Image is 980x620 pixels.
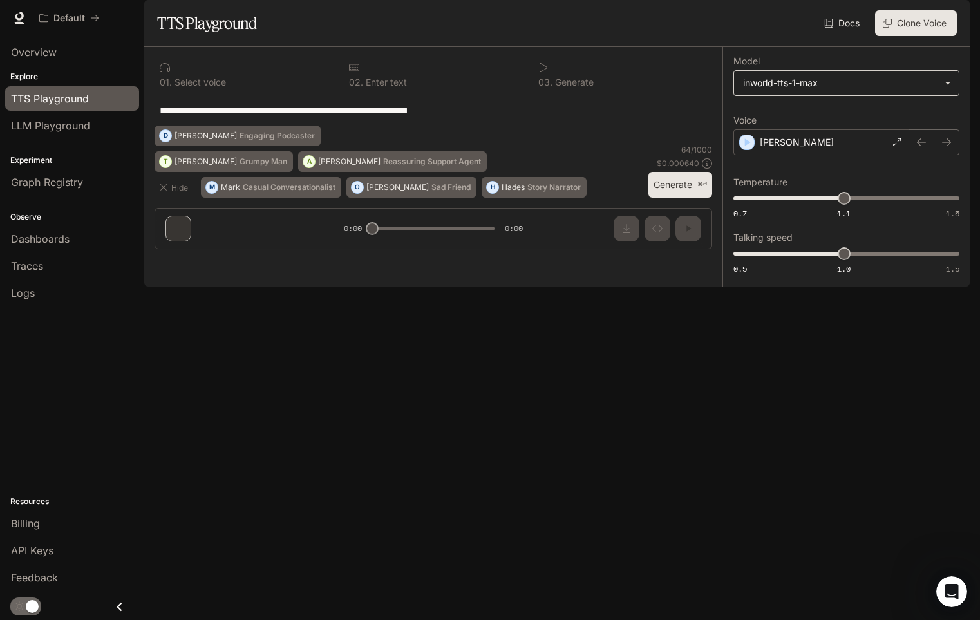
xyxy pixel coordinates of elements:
p: Hades [502,183,525,191]
p: [PERSON_NAME] [366,183,429,191]
button: D[PERSON_NAME]Engaging Podcaster [155,126,321,146]
div: T [160,151,171,172]
p: [PERSON_NAME] [318,158,381,165]
span: 1.5 [946,208,959,219]
p: 0 2 . [349,78,363,87]
p: Temperature [733,178,787,187]
button: O[PERSON_NAME]Sad Friend [346,177,476,198]
button: Hide [155,177,196,198]
p: Reassuring Support Agent [383,158,481,165]
p: ⌘⏎ [697,181,707,189]
button: HHadesStory Narrator [482,177,587,198]
p: [PERSON_NAME] [174,158,237,165]
a: Docs [822,10,865,36]
p: [PERSON_NAME] [174,132,237,140]
button: T[PERSON_NAME]Grumpy Man [155,151,293,172]
p: Mark [221,183,240,191]
button: All workspaces [33,5,105,31]
p: Sad Friend [431,183,471,191]
p: Model [733,57,760,66]
p: Grumpy Man [240,158,287,165]
span: 1.1 [837,208,851,219]
p: 64 / 1000 [681,144,712,155]
span: 0.5 [733,263,747,274]
span: 1.0 [837,263,851,274]
div: A [303,151,315,172]
p: Voice [733,116,757,125]
p: Select voice [172,78,226,87]
span: 1.5 [946,263,959,274]
div: inworld-tts-1-max [743,77,938,89]
p: Default [53,13,85,24]
p: [PERSON_NAME] [760,136,834,149]
iframe: Intercom live chat [936,576,967,607]
p: Story Narrator [527,183,581,191]
div: inworld-tts-1-max [734,71,959,95]
button: Clone Voice [875,10,957,36]
span: 0.7 [733,208,747,219]
p: Generate [552,78,594,87]
div: M [206,177,218,198]
p: Casual Conversationalist [243,183,335,191]
p: Enter text [363,78,407,87]
p: Talking speed [733,233,793,242]
p: 0 1 . [160,78,172,87]
div: O [352,177,363,198]
p: Engaging Podcaster [240,132,315,140]
div: H [487,177,498,198]
h1: TTS Playground [157,10,257,36]
button: A[PERSON_NAME]Reassuring Support Agent [298,151,487,172]
div: D [160,126,171,146]
p: 0 3 . [538,78,552,87]
button: Generate⌘⏎ [648,172,712,198]
button: MMarkCasual Conversationalist [201,177,341,198]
